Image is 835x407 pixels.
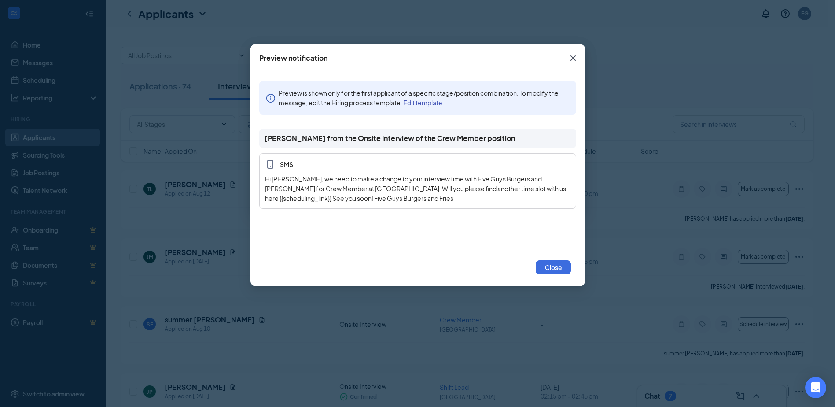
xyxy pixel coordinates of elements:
[265,159,276,170] svg: MobileSms
[403,99,442,107] a: Edit template
[266,93,275,103] span: info-circle
[805,377,826,398] div: Open Intercom Messenger
[259,53,327,63] div: Preview notification
[265,134,515,143] span: [PERSON_NAME] from the Onsite Interview of the Crew Member position
[265,174,570,203] div: Hi [PERSON_NAME], we need to make a change to your interview time with Five Guys Burgers and [PER...
[561,44,585,72] button: Close
[568,53,578,63] svg: Cross
[279,89,559,107] span: Preview is shown only for the first applicant of a specific stage/position combination. To modify...
[536,260,571,274] button: Close
[265,159,570,170] span: SMS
